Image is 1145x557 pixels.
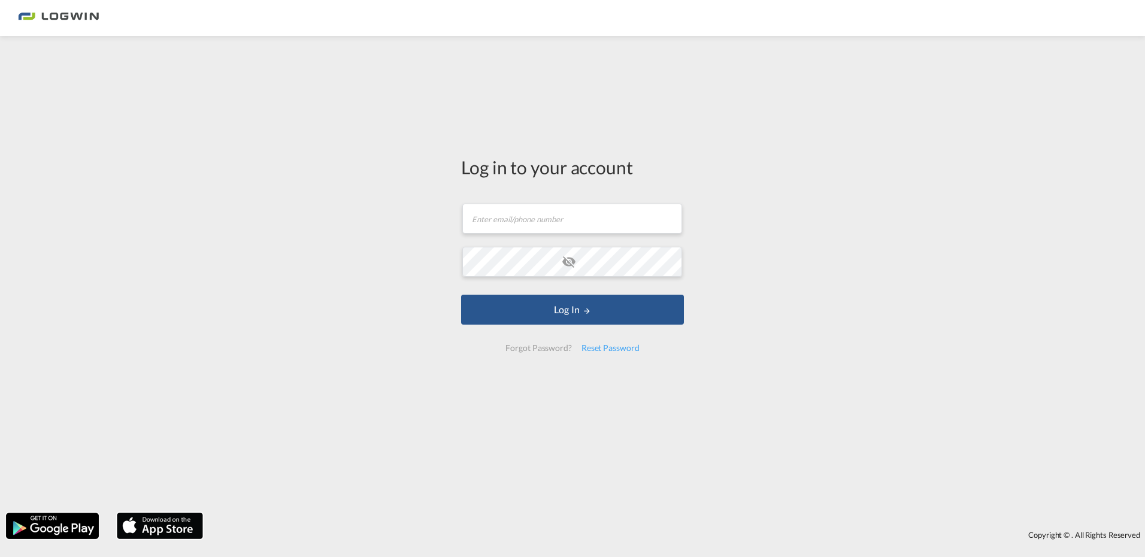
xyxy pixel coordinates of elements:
[209,525,1145,545] div: Copyright © . All Rights Reserved
[461,295,684,325] button: LOGIN
[501,337,576,359] div: Forgot Password?
[18,5,99,32] img: 2761ae10d95411efa20a1f5e0282d2d7.png
[562,255,576,269] md-icon: icon-eye-off
[577,337,644,359] div: Reset Password
[462,204,682,234] input: Enter email/phone number
[116,511,204,540] img: apple.png
[5,511,100,540] img: google.png
[461,155,684,180] div: Log in to your account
